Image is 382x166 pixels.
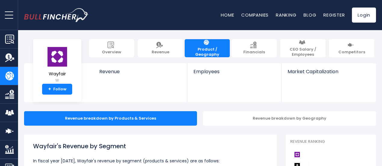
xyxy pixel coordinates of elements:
[303,12,316,18] a: Blog
[24,8,89,22] img: bullfincher logo
[352,8,376,23] a: Login
[47,71,68,77] span: Wayfair
[24,111,197,126] div: Revenue breakdown by Products & Services
[152,50,169,55] span: Revenue
[99,69,181,74] span: Revenue
[280,39,325,57] a: CEO Salary / Employees
[293,151,301,158] img: Wayfair competitors logo
[24,8,89,22] a: Go to homepage
[33,157,268,164] p: In fiscal year [DATE], Wayfair's revenue by segment (products & services) are as follows:
[138,39,183,57] a: Revenue
[47,78,68,83] small: W
[288,69,369,74] span: Market Capitalization
[282,63,375,85] a: Market Capitalization
[48,86,51,92] strong: +
[102,50,121,55] span: Overview
[188,47,227,57] span: Product / Geography
[232,39,277,57] a: Financials
[193,69,275,74] span: Employees
[290,139,371,144] p: Revenue Ranking
[276,12,296,18] a: Ranking
[93,63,187,85] a: Revenue
[46,46,68,84] a: Wayfair W
[323,12,345,18] a: Register
[42,84,72,95] a: +Follow
[203,111,376,126] div: Revenue breakdown by Geography
[33,142,268,151] h1: Wayfair's Revenue by Segment
[243,50,265,55] span: Financials
[338,50,365,55] span: Competitors
[329,39,374,57] a: Competitors
[185,39,230,57] a: Product / Geography
[221,12,234,18] a: Home
[241,12,269,18] a: Companies
[283,47,322,57] span: CEO Salary / Employees
[187,63,281,85] a: Employees
[89,39,134,57] a: Overview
